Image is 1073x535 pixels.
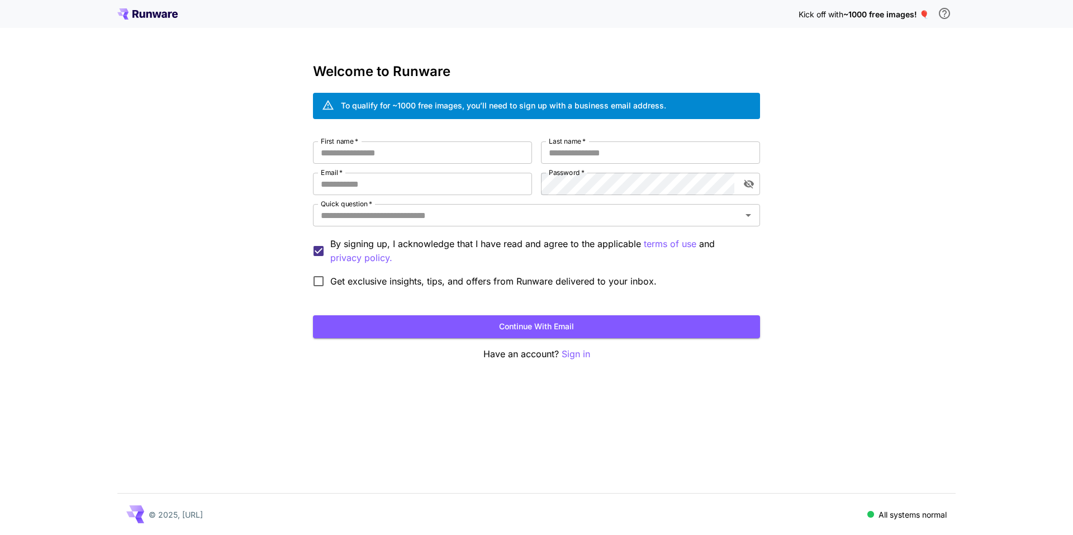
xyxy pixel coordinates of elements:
p: By signing up, I acknowledge that I have read and agree to the applicable and [330,237,751,265]
label: Quick question [321,199,372,209]
label: First name [321,136,358,146]
p: terms of use [644,237,696,251]
button: toggle password visibility [739,174,759,194]
label: Email [321,168,343,177]
label: Password [549,168,585,177]
button: Open [740,207,756,223]
button: By signing up, I acknowledge that I have read and agree to the applicable terms of use and [330,251,392,265]
button: Sign in [562,347,590,361]
span: Get exclusive insights, tips, and offers from Runware delivered to your inbox. [330,274,657,288]
div: To qualify for ~1000 free images, you’ll need to sign up with a business email address. [341,100,666,111]
label: Last name [549,136,586,146]
p: All systems normal [879,509,947,520]
h3: Welcome to Runware [313,64,760,79]
button: By signing up, I acknowledge that I have read and agree to the applicable and privacy policy. [644,237,696,251]
p: © 2025, [URL] [149,509,203,520]
span: Kick off with [799,10,843,19]
span: ~1000 free images! 🎈 [843,10,929,19]
p: privacy policy. [330,251,392,265]
button: Continue with email [313,315,760,338]
p: Have an account? [313,347,760,361]
button: In order to qualify for free credit, you need to sign up with a business email address and click ... [933,2,956,25]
